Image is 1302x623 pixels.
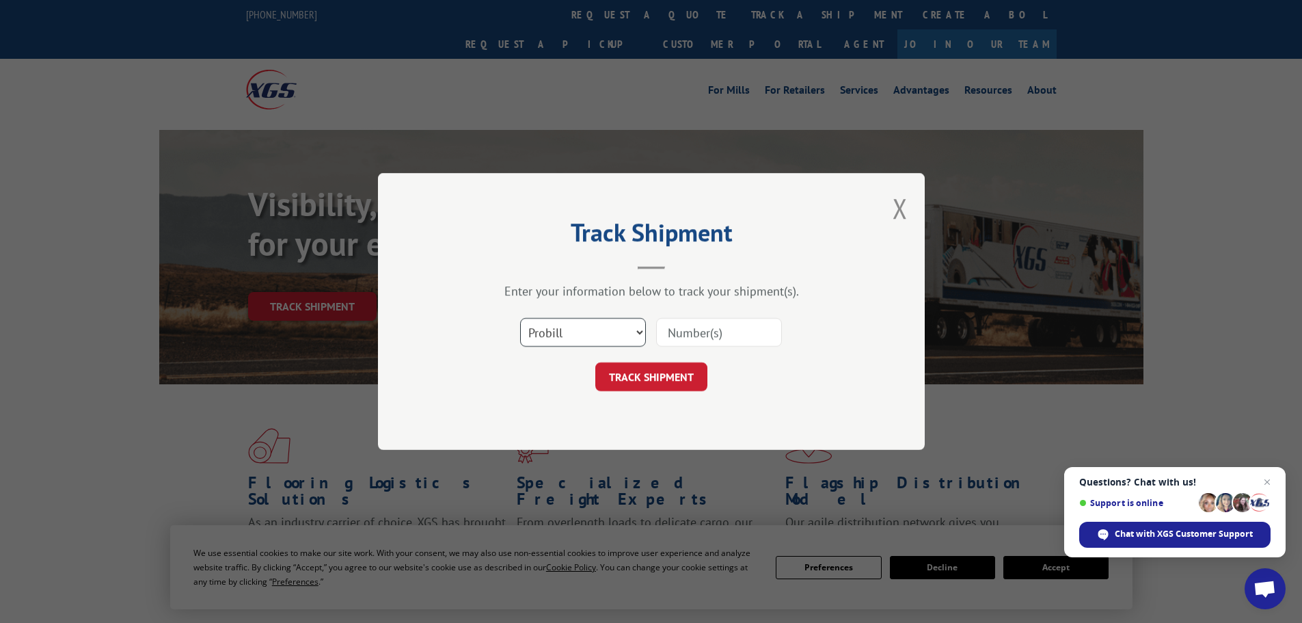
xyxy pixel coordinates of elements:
[1259,474,1275,490] span: Close chat
[446,223,856,249] h2: Track Shipment
[1079,498,1194,508] span: Support is online
[1115,528,1253,540] span: Chat with XGS Customer Support
[1079,477,1271,488] span: Questions? Chat with us!
[446,283,856,299] div: Enter your information below to track your shipment(s).
[595,362,707,391] button: TRACK SHIPMENT
[1079,522,1271,548] div: Chat with XGS Customer Support
[1245,568,1286,609] div: Open chat
[893,190,908,226] button: Close modal
[656,318,782,347] input: Number(s)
